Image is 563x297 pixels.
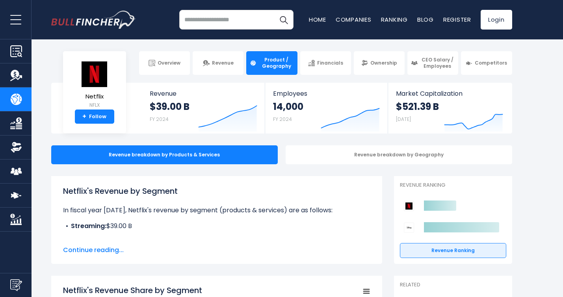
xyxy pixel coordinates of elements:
[63,185,370,197] h1: Netflix's Revenue by Segment
[158,60,180,66] span: Overview
[381,15,408,24] a: Ranking
[400,282,506,288] p: Related
[400,182,506,189] p: Revenue Ranking
[51,11,136,29] a: Go to homepage
[63,285,202,296] tspan: Netflix's Revenue Share by Segment
[274,10,294,30] button: Search
[443,15,471,24] a: Register
[417,15,434,24] a: Blog
[300,51,351,75] a: Financials
[461,51,512,75] a: Competitors
[193,51,243,75] a: Revenue
[475,60,507,66] span: Competitors
[396,90,503,97] span: Market Capitalization
[63,206,370,215] p: In fiscal year [DATE], Netflix's revenue by segment (products & services) are as follows:
[80,61,109,110] a: Netflix NFLX
[309,15,326,24] a: Home
[317,60,343,66] span: Financials
[246,51,297,75] a: Product / Geography
[259,57,294,69] span: Product / Geography
[10,141,22,153] img: Ownership
[212,60,234,66] span: Revenue
[265,83,388,134] a: Employees 14,000 FY 2024
[150,90,257,97] span: Revenue
[407,51,458,75] a: CEO Salary / Employees
[51,145,278,164] div: Revenue breakdown by Products & Services
[396,100,439,113] strong: $521.39 B
[273,100,303,113] strong: 14,000
[273,116,292,123] small: FY 2024
[273,90,380,97] span: Employees
[63,245,370,255] span: Continue reading...
[336,15,372,24] a: Companies
[81,93,108,100] span: Netflix
[404,223,414,233] img: Walt Disney Company competitors logo
[354,51,405,75] a: Ownership
[400,243,506,258] a: Revenue Ranking
[139,51,190,75] a: Overview
[388,83,511,134] a: Market Capitalization $521.39 B [DATE]
[71,221,106,230] b: Streaming:
[150,100,190,113] strong: $39.00 B
[286,145,512,164] div: Revenue breakdown by Geography
[51,11,136,29] img: bullfincher logo
[370,60,397,66] span: Ownership
[142,83,265,134] a: Revenue $39.00 B FY 2024
[404,201,414,211] img: Netflix competitors logo
[63,221,370,231] li: $39.00 B
[420,57,455,69] span: CEO Salary / Employees
[150,116,169,123] small: FY 2024
[75,110,114,124] a: +Follow
[82,113,86,120] strong: +
[81,102,108,109] small: NFLX
[396,116,411,123] small: [DATE]
[481,10,512,30] a: Login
